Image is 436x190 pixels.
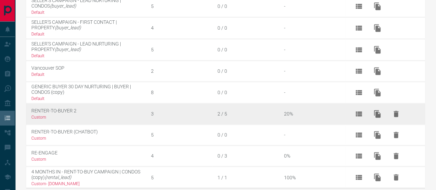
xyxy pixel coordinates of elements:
button: Duplicate [369,20,386,36]
button: Delete [388,127,404,143]
td: SELLER'S CAMPAIGN - FIRST CONTACT | PROPERTY [26,17,146,39]
div: 4 [151,153,212,159]
td: 2 / 5 [212,103,279,124]
button: View Details [351,41,367,58]
button: Duplicate [369,169,386,186]
td: 100% [279,166,345,188]
button: Delete [388,169,404,186]
td: RENTER-TO-BUYER 2 [26,103,146,124]
td: RE-ENGAGE [26,145,146,166]
div: Default [31,96,146,101]
td: 1 / 1 [212,166,279,188]
button: View Details [351,20,367,36]
div: Custom - [DOMAIN_NAME] [31,181,146,186]
div: 5 [151,3,212,9]
td: 0 / 0 [212,124,279,145]
em: (buyer_lead) [55,47,81,52]
button: Duplicate [369,41,386,58]
div: 4 [151,25,212,31]
button: Duplicate [369,106,386,122]
button: View Details [351,169,367,186]
div: Custom [31,136,146,141]
div: Default [31,53,146,58]
td: 0 / 0 [212,81,279,103]
td: RENTER-TO-BUYER (CHATBOT) [26,124,146,145]
td: - [279,17,345,39]
div: 8 [151,90,212,95]
div: Default [31,72,146,77]
button: Duplicate [369,127,386,143]
button: View Details [351,63,367,79]
div: 3 [151,111,212,117]
td: 20% [279,103,345,124]
button: View Details [351,106,367,122]
div: 5 [151,174,212,180]
button: Duplicate [369,84,386,101]
td: - [279,81,345,103]
td: 0 / 0 [212,60,279,81]
em: (buyer_lead) [50,3,76,9]
td: Vancouver SOP [26,60,146,81]
div: Custom [31,115,146,120]
div: 5 [151,132,212,138]
button: View Details [351,148,367,164]
td: - [279,60,345,81]
td: GENERIC BUYER 30 DAY NURTURING | BUYER | CONDOS (copy) [26,81,146,103]
button: View Details [351,127,367,143]
div: Custom [31,157,146,162]
td: 0 / 3 [212,145,279,166]
button: Duplicate [369,148,386,164]
td: - [279,124,345,145]
td: - [279,39,345,60]
td: 0 / 0 [212,17,279,39]
div: Default [31,32,146,37]
em: (buyer_lead) [55,25,81,30]
td: 0 / 0 [212,39,279,60]
td: 4 MONTHS IN - RENT-TO-BUY CAMPAIGN | CONDOS (copy) [26,166,146,188]
div: Default [31,10,146,15]
button: Delete [388,148,404,164]
em: (rental_lead) [45,174,71,180]
td: SELLER'S CAMPAIGN - LEAD NURTURING | PROPERTY [26,39,146,60]
div: 2 [151,68,212,74]
button: Duplicate [369,63,386,79]
button: Delete [388,106,404,122]
button: View Details [351,84,367,101]
td: 0% [279,145,345,166]
div: 5 [151,47,212,52]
